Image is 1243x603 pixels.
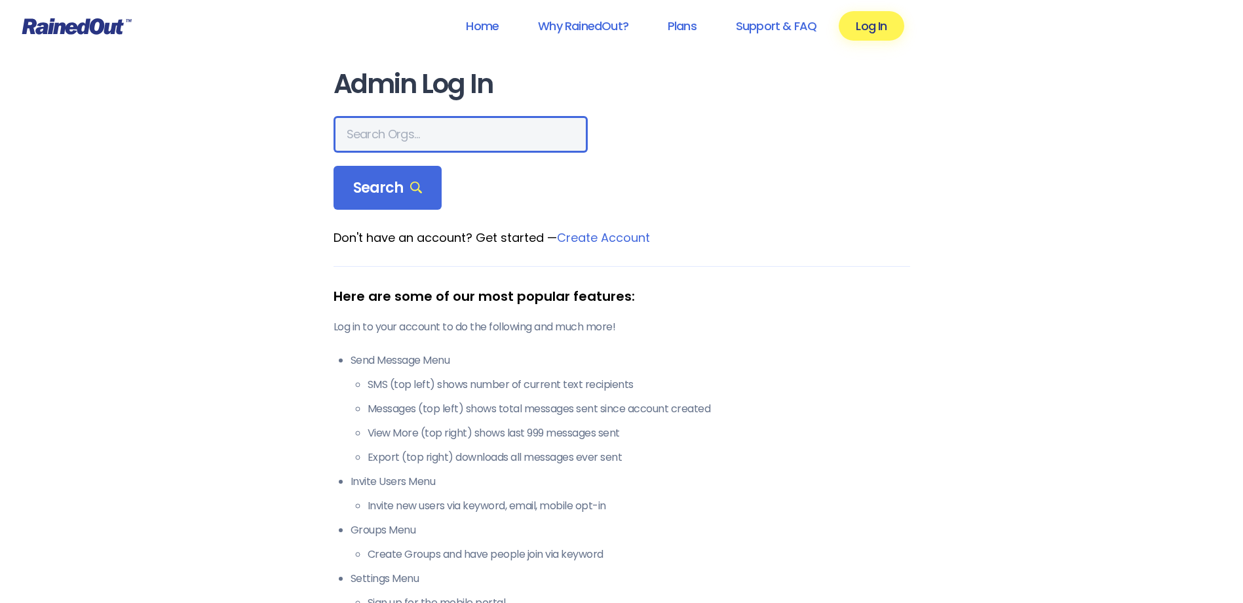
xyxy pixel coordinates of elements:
a: Plans [651,11,714,41]
a: Why RainedOut? [521,11,645,41]
h1: Admin Log In [334,69,910,99]
span: Search [353,179,423,197]
li: Invite new users via keyword, email, mobile opt-in [368,498,910,514]
div: Here are some of our most popular features: [334,286,910,306]
input: Search Orgs… [334,116,588,153]
a: Create Account [557,229,650,246]
li: Export (top right) downloads all messages ever sent [368,450,910,465]
a: Support & FAQ [719,11,833,41]
p: Log in to your account to do the following and much more! [334,319,910,335]
li: Groups Menu [351,522,910,562]
li: Create Groups and have people join via keyword [368,547,910,562]
li: Invite Users Menu [351,474,910,514]
a: Log In [839,11,904,41]
a: Home [449,11,516,41]
li: View More (top right) shows last 999 messages sent [368,425,910,441]
li: Messages (top left) shows total messages sent since account created [368,401,910,417]
li: SMS (top left) shows number of current text recipients [368,377,910,393]
div: Search [334,166,442,210]
li: Send Message Menu [351,353,910,465]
